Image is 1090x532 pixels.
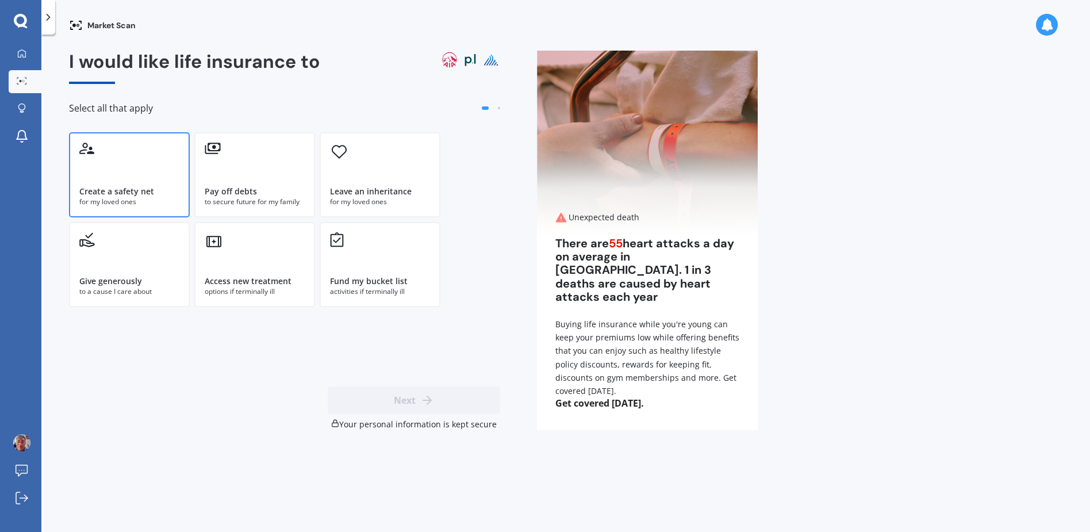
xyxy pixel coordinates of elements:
[537,397,758,409] span: Get covered [DATE].
[440,51,459,69] img: aia logo
[555,212,739,223] div: Unexpected death
[69,49,320,74] span: I would like life insurance to
[330,286,430,297] div: activities if terminally ill
[609,236,623,251] span: 55
[330,275,408,287] div: Fund my bucket list
[205,197,305,207] div: to secure future for my family
[330,197,430,207] div: for my loved ones
[537,51,758,235] img: Unexpected death
[205,186,257,197] div: Pay off debts
[555,317,739,397] div: Buying life insurance while you're young can keep your premiums low while offering benefits that ...
[79,186,154,197] div: Create a safety net
[79,286,179,297] div: to a cause I care about
[79,275,142,287] div: Give generously
[13,434,30,451] img: picture
[461,51,479,69] img: partners life logo
[79,197,179,207] div: for my loved ones
[482,51,500,69] img: pinnacle life logo
[328,386,500,414] button: Next
[205,275,291,287] div: Access new treatment
[330,186,412,197] div: Leave an inheritance
[555,237,739,304] div: There are heart attacks a day on average in [GEOGRAPHIC_DATA]. 1 in 3 deaths are caused by heart ...
[328,419,500,430] div: Your personal information is kept secure
[205,286,305,297] div: options if terminally ill
[69,102,153,114] span: Select all that apply
[69,18,136,32] div: Market Scan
